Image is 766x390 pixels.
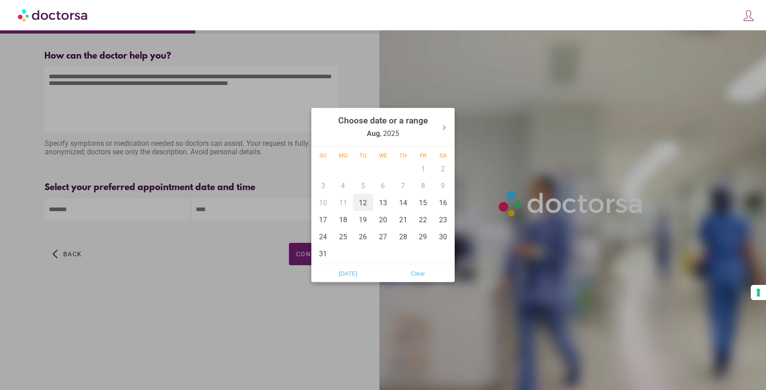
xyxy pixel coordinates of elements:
[353,152,373,159] div: Tu
[373,152,393,159] div: We
[333,194,353,211] div: 11
[338,110,428,144] div: , 2025
[413,177,433,194] div: 8
[313,152,333,159] div: Su
[393,211,413,228] div: 21
[433,160,453,177] div: 2
[353,177,373,194] div: 5
[313,177,333,194] div: 3
[316,267,380,280] span: [DATE]
[386,267,450,280] span: Clear
[413,152,433,159] div: Fr
[333,228,353,245] div: 25
[353,194,373,211] div: 12
[313,266,383,280] button: [DATE]
[373,228,393,245] div: 27
[433,152,453,159] div: Sa
[313,228,333,245] div: 24
[433,177,453,194] div: 9
[333,211,353,228] div: 18
[353,228,373,245] div: 26
[393,228,413,245] div: 28
[413,211,433,228] div: 22
[393,152,413,159] div: Th
[313,211,333,228] div: 17
[18,5,89,25] img: Doctorsa.com
[373,177,393,194] div: 6
[413,160,433,177] div: 1
[383,266,453,280] button: Clear
[393,194,413,211] div: 14
[393,177,413,194] div: 7
[433,211,453,228] div: 23
[413,194,433,211] div: 15
[338,115,428,126] strong: Choose date or a range
[373,211,393,228] div: 20
[433,228,453,245] div: 30
[742,9,755,22] img: icons8-customer-100.png
[373,194,393,211] div: 13
[367,129,380,138] strong: Aug
[413,228,433,245] div: 29
[313,245,333,262] div: 31
[751,285,766,300] button: Your consent preferences for tracking technologies
[433,194,453,211] div: 16
[333,152,353,159] div: Mo
[313,194,333,211] div: 10
[353,211,373,228] div: 19
[333,177,353,194] div: 4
